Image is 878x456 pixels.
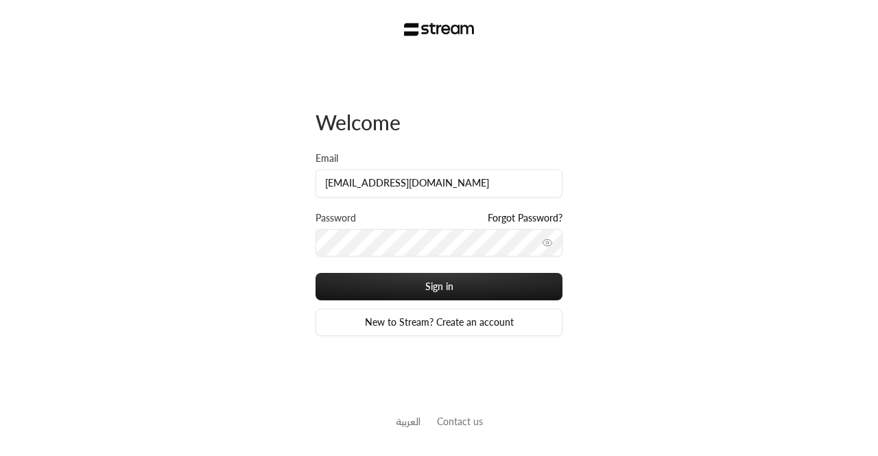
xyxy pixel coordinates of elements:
[316,273,562,300] button: Sign in
[437,414,483,429] button: Contact us
[316,309,562,336] a: New to Stream? Create an account
[316,152,338,165] label: Email
[404,23,475,36] img: Stream Logo
[316,211,356,225] label: Password
[536,232,558,254] button: toggle password visibility
[488,211,562,225] a: Forgot Password?
[316,110,401,134] span: Welcome
[437,416,483,427] a: Contact us
[396,409,420,434] a: العربية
